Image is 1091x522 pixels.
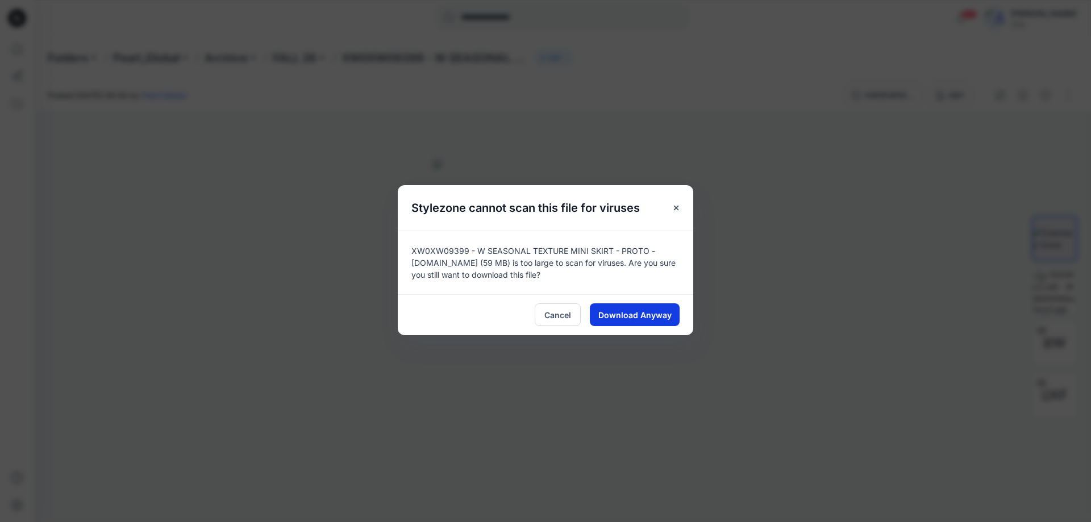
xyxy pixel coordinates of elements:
[398,185,653,231] h5: Stylezone cannot scan this file for viruses
[398,231,693,294] div: XW0XW09399 - W SEASONAL TEXTURE MINI SKIRT - PROTO - [DOMAIN_NAME] (59 MB) is too large to scan f...
[544,309,571,321] span: Cancel
[666,198,686,218] button: Close
[590,303,680,326] button: Download Anyway
[598,309,672,321] span: Download Anyway
[535,303,581,326] button: Cancel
